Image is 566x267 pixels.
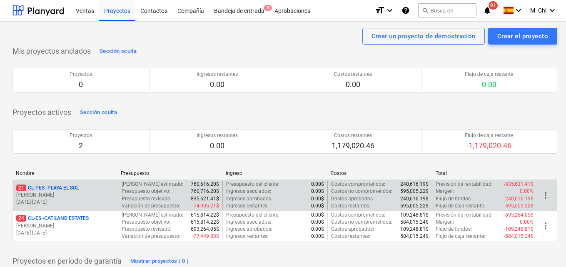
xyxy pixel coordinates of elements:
p: 0.00 [334,80,372,90]
p: 0.00$ [311,212,324,219]
p: Flujo de caja restante : [436,202,485,210]
p: Proyectos activos [12,107,71,117]
div: Costos [331,170,429,176]
p: -109,248.81$ [504,226,534,233]
div: 21CL-PES -PLAYA EL SOL[PERSON_NAME][DATE]-[DATE] [16,185,115,206]
i: keyboard_arrow_down [385,5,395,15]
div: Presupuesto [121,170,219,176]
p: 0.00$ [311,233,324,240]
p: 0 [70,80,92,90]
div: Sección oculta [100,47,137,56]
p: 0.00 [465,80,513,90]
p: Costos restantes [334,71,372,78]
p: Presupuesto revisado : [122,195,172,202]
p: 109,248.81$ [400,212,429,219]
div: 24CL-ES -CATILAND ESTATES[PERSON_NAME][DATE]-[DATE] [16,215,115,236]
p: Proyectos [70,132,92,139]
p: Ingresos restantes : [226,233,269,240]
span: 24 [16,215,26,222]
p: Variación de presupuesto : [122,233,180,240]
p: 0.00 [197,80,238,90]
p: 0.00$ [311,202,324,210]
span: more_vert [541,190,551,200]
iframe: Chat Widget [524,227,566,267]
p: [PERSON_NAME] estimado : [122,212,183,219]
div: Sección oculta [80,108,117,117]
p: [PERSON_NAME] [16,192,115,199]
div: Mostrar proyectos ( 0 ) [130,257,189,266]
p: -1,179,020.46 [465,141,513,151]
p: Proyectos en periodo de garantía [12,256,122,266]
p: Margen : [436,188,454,195]
p: CL-PES - PLAYA EL SOL [16,185,79,192]
p: Presupuesto revisado : [122,226,172,233]
p: 109,248.81$ [400,226,429,233]
span: search [422,7,429,14]
i: keyboard_arrow_down [547,5,557,15]
p: 0.00$ [311,195,324,202]
p: Ingresos restantes [197,71,238,78]
p: Ingresos restantes [197,132,238,139]
p: Flujo de caja restante [465,132,513,139]
p: -584,015.24$ [504,233,534,240]
i: Base de conocimientos [401,5,410,15]
p: Ingresos restantes : [226,202,269,210]
button: Busca en [418,3,476,17]
p: 595,005.22$ [400,188,429,195]
p: Gastos aprobados : [331,226,374,233]
p: 1,179,020.46 [332,141,374,151]
button: Crear el proyecto [488,28,557,45]
p: -595,005.22$ [504,202,534,210]
span: 21 [16,185,26,191]
p: Ingresos asociados : [226,219,271,226]
p: 0.00$ [311,181,324,188]
span: 91 [489,1,498,10]
p: Presupuesto del cliente : [226,212,279,219]
p: -240,616.19$ [504,195,534,202]
p: [DATE] - [DATE] [16,199,115,206]
span: M. Chi [530,7,546,14]
p: 0.00$ [311,188,324,195]
i: keyboard_arrow_down [514,5,524,15]
p: Flujo de caja restante [465,71,513,78]
p: Flujo de fondos : [436,195,472,202]
p: [PERSON_NAME] [16,222,115,230]
button: Sección oculta [78,106,119,119]
span: more_vert [541,221,551,231]
p: -77,449.83$ [192,233,219,240]
p: 584,015.24$ [400,233,429,240]
p: Costos no comprometidos : [331,188,392,195]
p: 835,621.41$ [191,195,219,202]
p: 0.00% [520,188,534,195]
p: Presupuesto objetivo : [122,219,170,226]
p: 2 [70,141,92,151]
p: 0.00$ [311,219,324,226]
p: -693,264.05$ [504,212,534,219]
p: Costos restantes : [331,233,370,240]
p: -835,621.41$ [504,181,534,188]
p: CL-ES - CATILAND ESTATES [16,215,89,222]
p: Costos no comprometidos : [331,219,392,226]
p: Variación de presupuesto : [122,202,180,210]
p: -74,905.21$ [192,202,219,210]
div: Total [436,170,534,176]
p: 615,814.22$ [191,219,219,226]
p: Ingresos asociados : [226,188,271,195]
p: [DATE] - [DATE] [16,230,115,237]
p: [PERSON_NAME] estimado : [122,181,183,188]
p: Proyectos [70,71,92,78]
p: Costos restantes [332,132,374,139]
p: Flujo de caja restante : [436,233,485,240]
i: notifications [483,5,491,15]
div: Crear el proyecto [497,31,548,42]
p: 0.00$ [311,226,324,233]
p: 760,616.20$ [191,181,219,188]
p: 584,015.24$ [400,219,429,226]
div: Crear un proyecto de demostración [372,31,476,42]
p: 240,616.19$ [400,195,429,202]
i: format_size [375,5,385,15]
p: 595,005.22$ [400,202,429,210]
p: Costos comprometidos : [331,181,385,188]
button: Sección oculta [97,45,139,58]
span: 8 [264,5,272,11]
